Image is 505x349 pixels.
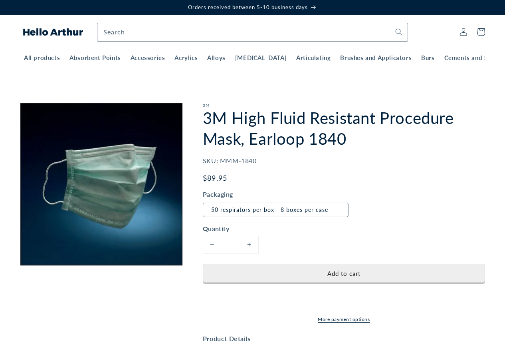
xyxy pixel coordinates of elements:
[207,54,226,62] span: Alloys
[203,157,257,164] span: SKU: MMM-1840
[203,103,485,108] p: 3M
[203,316,485,323] a: More payment options
[296,54,331,62] span: Articulating
[340,54,412,62] span: Brushes and Applicators
[65,49,126,62] a: Absorbent Points
[202,49,230,62] a: Alloys
[126,49,170,62] a: Accessories
[203,335,251,342] strong: Product Details
[170,49,202,62] a: Acrylics
[291,49,335,62] a: Articulating
[174,54,198,62] span: Acrylics
[19,49,65,62] a: All products
[203,264,485,284] button: Add to cart
[327,270,360,277] span: Add to cart
[203,174,228,182] span: $89.95
[203,189,234,199] legend: Packaging
[20,103,183,270] media-gallery: Gallery Viewer
[203,288,485,306] iframe: PayPal-paypal
[8,4,497,11] p: Orders received between 5-10 business days
[335,49,416,62] a: Brushes and Applicators
[230,49,291,62] a: [MEDICAL_DATA]
[69,54,121,62] span: Absorbent Points
[24,54,60,62] span: All products
[421,54,434,62] span: Burs
[235,54,287,62] span: [MEDICAL_DATA]
[416,49,439,62] a: Burs
[23,28,83,36] img: Hello Arthur logo
[203,203,349,217] label: 50 respirators per box - 8 boxes per case
[131,54,165,62] span: Accessories
[203,108,485,149] h1: 3M High Fluid Resistant Procedure Mask, Earloop 1840
[390,23,408,41] button: Search
[203,224,351,233] label: Quantity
